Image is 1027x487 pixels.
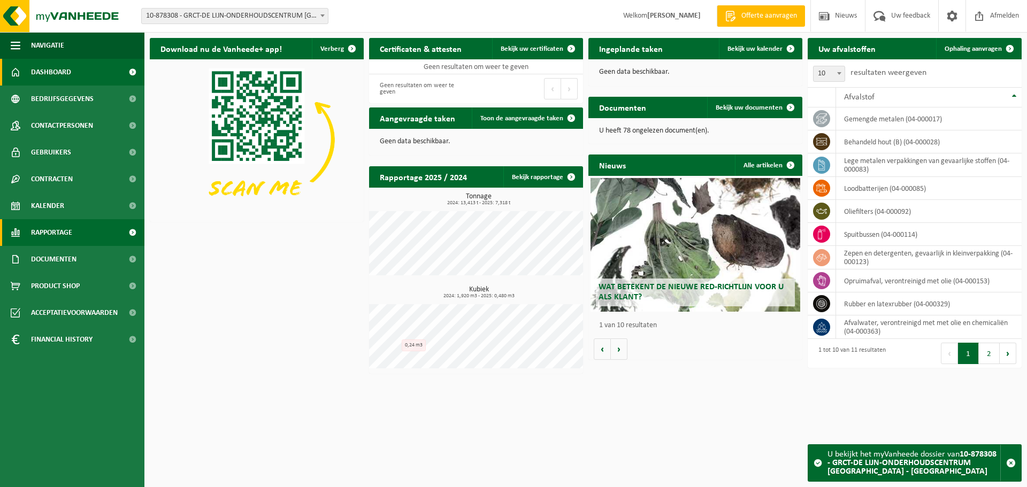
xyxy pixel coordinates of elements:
[716,104,783,111] span: Bekijk uw documenten
[31,299,118,326] span: Acceptatievoorwaarden
[611,338,627,360] button: Volgende
[141,8,328,24] span: 10-878308 - GRCT-DE LIJN-ONDERHOUDSCENTRUM BREDENE - BREDENE
[402,339,426,351] div: 0,24 m3
[813,66,845,82] span: 10
[945,45,1002,52] span: Ophaling aanvragen
[836,269,1022,292] td: opruimafval, verontreinigd met olie (04-000153)
[31,166,73,192] span: Contracten
[374,193,583,206] h3: Tonnage
[599,283,784,302] span: Wat betekent de nieuwe RED-richtlijn voor u als klant?
[717,5,805,27] a: Offerte aanvragen
[599,68,792,76] p: Geen data beschikbaar.
[936,38,1021,59] a: Ophaling aanvragen
[561,78,578,99] button: Next
[31,59,71,86] span: Dashboard
[850,68,926,77] label: resultaten weergeven
[374,286,583,299] h3: Kubiek
[735,154,801,176] a: Alle artikelen
[836,315,1022,339] td: afvalwater, verontreinigd met met olie en chemicaliën (04-000363)
[312,38,363,59] button: Verberg
[480,115,563,122] span: Toon de aangevraagde taken
[808,38,886,59] h2: Uw afvalstoffen
[836,292,1022,315] td: rubber en latexrubber (04-000329)
[739,11,800,21] span: Offerte aanvragen
[588,38,673,59] h2: Ingeplande taken
[836,223,1022,246] td: spuitbussen (04-000114)
[501,45,563,52] span: Bekijk uw certificaten
[836,130,1022,153] td: behandeld hout (B) (04-000028)
[472,107,582,129] a: Toon de aangevraagde taken
[591,178,800,312] a: Wat betekent de nieuwe RED-richtlijn voor u als klant?
[374,200,583,206] span: 2024: 13,413 t - 2025: 7,318 t
[369,166,478,187] h2: Rapportage 2025 / 2024
[150,38,293,59] h2: Download nu de Vanheede+ app!
[958,343,979,364] button: 1
[588,97,657,118] h2: Documenten
[369,107,466,128] h2: Aangevraagde taken
[979,343,1000,364] button: 2
[836,200,1022,223] td: oliefilters (04-000092)
[599,322,797,329] p: 1 van 10 resultaten
[599,127,792,135] p: U heeft 78 ongelezen document(en).
[369,38,472,59] h2: Certificaten & attesten
[31,112,93,139] span: Contactpersonen
[1000,343,1016,364] button: Next
[369,59,583,74] td: Geen resultaten om weer te geven
[374,77,471,101] div: Geen resultaten om weer te geven
[941,343,958,364] button: Previous
[142,9,328,24] span: 10-878308 - GRCT-DE LIJN-ONDERHOUDSCENTRUM BREDENE - BREDENE
[588,154,637,175] h2: Nieuws
[719,38,801,59] a: Bekijk uw kalender
[707,97,801,118] a: Bekijk uw documenten
[594,338,611,360] button: Vorige
[647,12,701,20] strong: [PERSON_NAME]
[544,78,561,99] button: Previous
[320,45,344,52] span: Verberg
[844,93,875,102] span: Afvalstof
[836,246,1022,269] td: zepen en detergenten, gevaarlijk in kleinverpakking (04-000123)
[374,293,583,299] span: 2024: 1,920 m3 - 2025: 0,480 m3
[380,138,572,145] p: Geen data beschikbaar.
[31,273,80,299] span: Product Shop
[727,45,783,52] span: Bekijk uw kalender
[31,326,93,353] span: Financial History
[836,177,1022,200] td: loodbatterijen (04-000085)
[827,450,997,476] strong: 10-878308 - GRCT-DE LIJN-ONDERHOUDSCENTRUM [GEOGRAPHIC_DATA] - [GEOGRAPHIC_DATA]
[503,166,582,188] a: Bekijk rapportage
[814,66,845,81] span: 10
[813,342,886,365] div: 1 tot 10 van 11 resultaten
[492,38,582,59] a: Bekijk uw certificaten
[31,246,76,273] span: Documenten
[31,86,94,112] span: Bedrijfsgegevens
[827,445,1000,481] div: U bekijkt het myVanheede dossier van
[150,59,364,220] img: Download de VHEPlus App
[31,32,64,59] span: Navigatie
[836,153,1022,177] td: lege metalen verpakkingen van gevaarlijke stoffen (04-000083)
[31,139,71,166] span: Gebruikers
[31,219,72,246] span: Rapportage
[836,107,1022,130] td: gemengde metalen (04-000017)
[31,192,64,219] span: Kalender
